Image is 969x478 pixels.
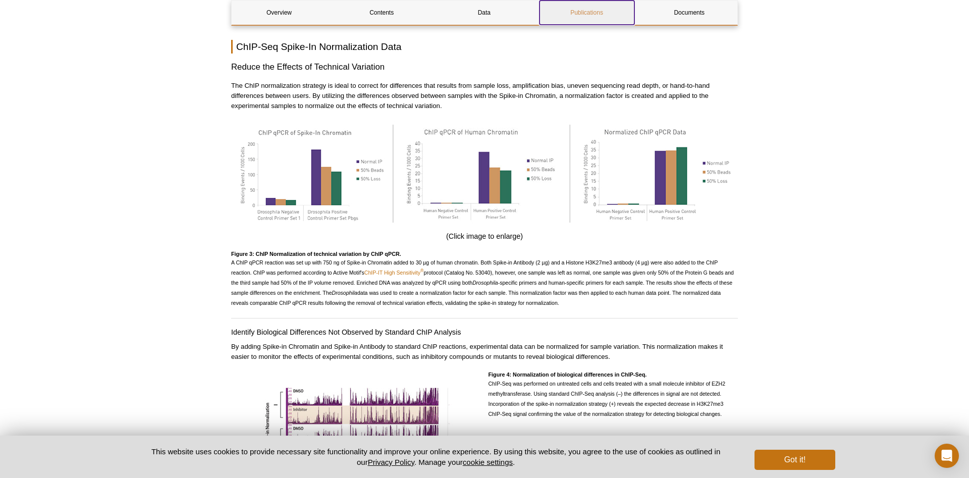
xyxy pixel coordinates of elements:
p: This website uses cookies to provide necessary site functionality and improve your online experie... [134,446,738,467]
a: Privacy Policy [368,458,414,466]
h3: Reduce the Effects of Technical Variation [231,61,738,73]
a: Contents [334,1,429,25]
h4: Figure 4: Normalization of biological differences in ChIP-Seq. [489,371,738,378]
p: By adding Spike-in Chromatin and Spike-in Antibody to standard ChIP reactions, experimental data ... [231,342,738,362]
h2: ChIP-Seq Spike-In Normalization Data [231,40,738,54]
h4: Figure 3: ChIP Normalization of technical variation by ChIP qPCR. [231,251,738,257]
h4: (Click image to enlarge) [231,232,738,241]
a: Publications [540,1,634,25]
p: The ChIP normalization strategy is ideal to correct for differences that results from sample loss... [231,81,738,111]
button: Got it! [755,450,835,470]
em: Drosophila [332,290,357,296]
img: qPCR analysis [231,121,738,226]
sup: ® [420,269,423,274]
div: Open Intercom Messenger [935,444,959,468]
button: cookie settings [463,458,513,466]
a: Data [437,1,531,25]
a: Documents [642,1,737,25]
h4: Identify Biological Differences Not Observed by Standard ChIP Analysis [231,328,738,337]
a: ChIP-IT High Sensitivity® [364,270,424,276]
a: Overview [232,1,327,25]
span: A ChIP qPCR reaction was set up with 750 ng of Spike-in Chromatin added to 30 µg of human chromat... [231,259,734,306]
em: Drosophila [472,280,498,286]
span: ChIP-Seq was performed on untreated cells and cells treated with a small molecule inhibitor of EZ... [489,381,726,417]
